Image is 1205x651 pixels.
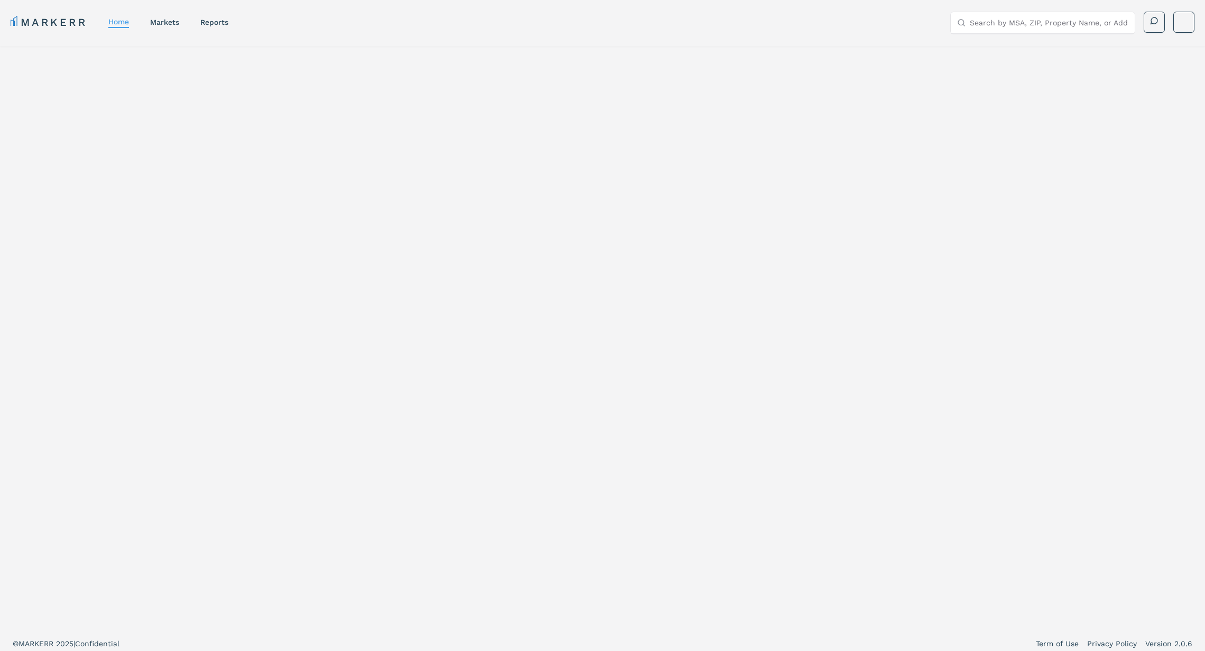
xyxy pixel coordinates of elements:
[1145,638,1192,649] a: Version 2.0.6
[108,17,129,26] a: home
[150,18,179,26] a: markets
[13,639,18,648] span: ©
[18,639,56,648] span: MARKERR
[970,12,1128,33] input: Search by MSA, ZIP, Property Name, or Address
[200,18,228,26] a: reports
[1036,638,1079,649] a: Term of Use
[11,15,87,30] a: MARKERR
[75,639,119,648] span: Confidential
[1087,638,1137,649] a: Privacy Policy
[56,639,75,648] span: 2025 |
